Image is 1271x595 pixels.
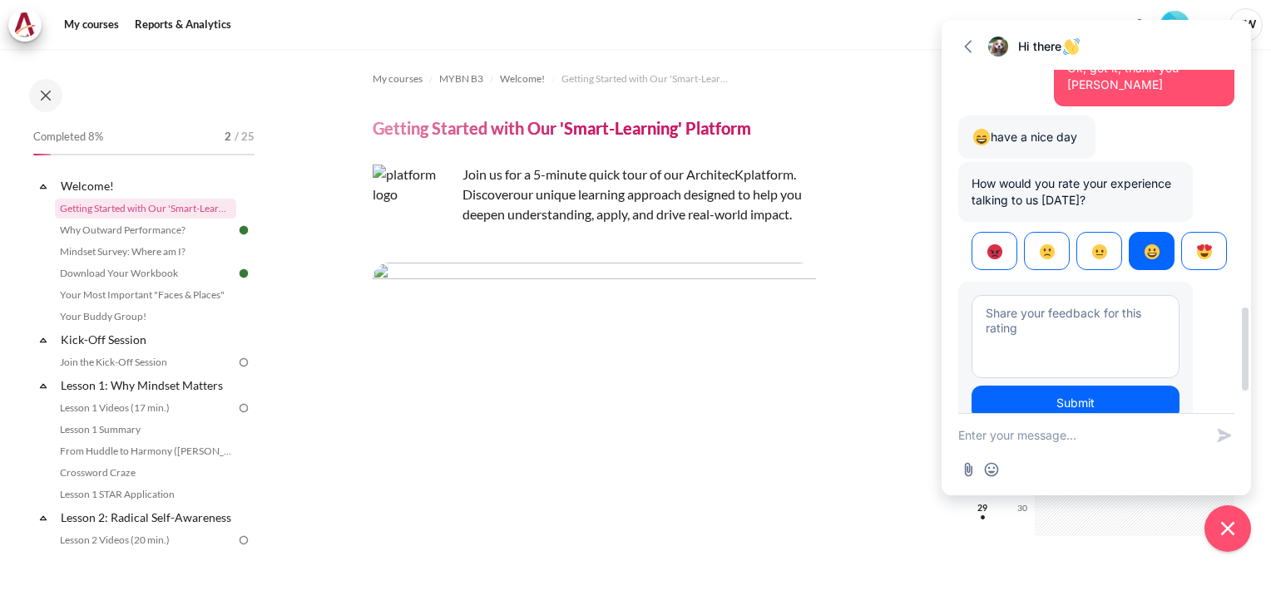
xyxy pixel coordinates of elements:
span: 30 [1010,495,1035,520]
div: Level #1 [1160,9,1189,40]
a: Lesson 1 Videos (17 min.) [55,398,236,418]
span: 2 [225,129,231,145]
h4: Getting Started with Our 'Smart-Learning' Platform [373,117,751,139]
span: . [462,186,802,222]
a: My courses [373,69,423,89]
a: Level #1 [1154,9,1196,40]
a: Lesson 1: Why Mindset Matters [58,374,236,396]
span: Collapse [35,377,52,394]
img: Architeck [13,12,37,37]
span: MYBN B3 [439,71,483,86]
img: Done [236,223,251,238]
span: HW [1229,8,1263,42]
a: Getting Started with Our 'Smart-Learning' Platform [561,69,728,89]
a: Mindset Survey: Where am I? [55,242,236,262]
div: Show notification window with no new notifications [1127,12,1152,37]
a: Crossword Craze [55,463,236,483]
a: Welcome! [58,175,236,197]
a: Architeck Architeck [8,8,50,42]
a: Welcome! [500,69,545,89]
span: My courses [373,71,423,86]
a: Lesson 1 Summary [55,420,236,440]
a: Join the Kick-Off Session [55,352,236,372]
span: Collapse [35,178,52,194]
span: 29 [970,495,995,520]
a: MYBN B3 [439,69,483,89]
div: 8% [33,154,51,155]
p: Join us for a 5-minute quick tour of our ArchitecK platform. Discover [373,165,816,224]
a: My courses [58,8,125,42]
span: Welcome! [500,71,545,86]
span: Collapse [35,332,52,348]
img: Done [236,266,251,281]
img: Level #1 [1160,11,1189,40]
a: Your Buddy Group! [55,307,236,327]
nav: Navigation bar [373,66,816,92]
a: Getting Started with Our 'Smart-Learning' Platform [55,199,236,219]
a: Lesson 2 Videos (20 min.) [55,530,236,550]
a: Kick-Off Session [58,328,236,351]
a: Lesson 1 STAR Application [55,484,236,504]
img: To do [236,401,251,416]
span: / 25 [235,129,255,145]
img: platform logo [373,165,456,247]
a: From Huddle to Harmony ([PERSON_NAME]'s Story) [55,441,236,461]
img: To do [236,533,251,548]
span: Collapse [35,509,52,526]
a: Why Outward Performance? [55,220,236,240]
a: Monday, 29 September events [970,503,995,513]
img: To do [236,355,251,370]
a: Lesson 2: Radical Self-Awareness [58,506,236,529]
a: Download Your Workbook [55,263,236,283]
a: User menu [1229,8,1263,42]
a: Reports & Analytics [129,8,237,42]
button: Languages [1198,12,1223,37]
a: Your Most Important "Faces & Places" [55,285,236,305]
span: Getting Started with Our 'Smart-Learning' Platform [561,71,728,86]
span: our unique learning approach designed to help you deepen understanding, apply, and drive real-wor... [462,186,802,222]
span: Completed 8% [33,129,103,145]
